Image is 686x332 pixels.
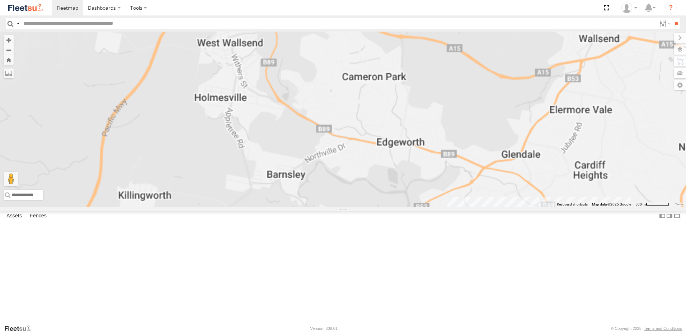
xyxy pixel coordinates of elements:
span: Map data ©2025 Google [592,202,631,206]
button: Zoom in [4,35,14,45]
label: Measure [4,68,14,78]
div: Version: 308.01 [310,326,338,331]
i: ? [665,2,677,14]
img: fleetsu-logo-horizontal.svg [7,3,44,13]
label: Search Query [15,18,21,29]
button: Map Scale: 500 m per 62 pixels [633,202,672,207]
div: © Copyright 2025 - [611,326,682,331]
div: Matt Curtis [619,3,640,13]
span: 500 m [635,202,646,206]
label: Fences [26,211,50,221]
a: Terms (opens in new tab) [675,203,683,206]
label: Map Settings [674,80,686,90]
label: Search Filter Options [657,18,672,29]
button: Drag Pegman onto the map to open Street View [4,172,18,186]
label: Dock Summary Table to the Right [666,211,673,221]
label: Assets [3,211,25,221]
label: Dock Summary Table to the Left [659,211,666,221]
button: Zoom out [4,45,14,55]
a: Terms and Conditions [644,326,682,331]
label: Hide Summary Table [673,211,681,221]
a: Visit our Website [4,325,37,332]
button: Keyboard shortcuts [557,202,588,207]
button: Zoom Home [4,55,14,65]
